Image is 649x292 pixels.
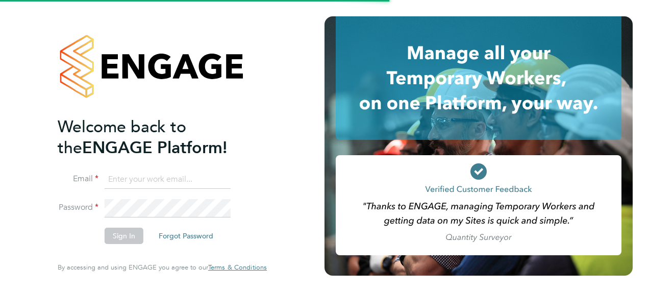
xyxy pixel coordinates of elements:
a: Terms & Conditions [208,263,267,272]
h2: ENGAGE Platform! [58,116,257,158]
span: Welcome back to the [58,117,186,158]
label: Password [58,202,98,213]
button: Forgot Password [151,228,221,244]
input: Enter your work email... [105,171,231,189]
button: Sign In [105,228,143,244]
label: Email [58,174,98,184]
span: By accessing and using ENGAGE you agree to our [58,263,267,272]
